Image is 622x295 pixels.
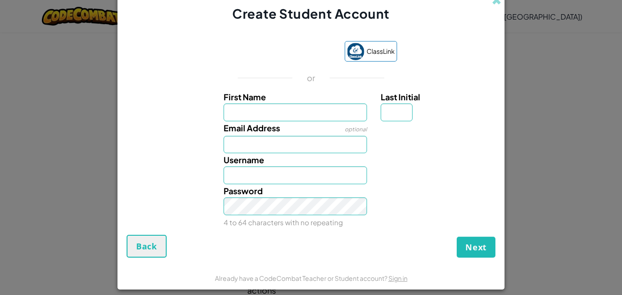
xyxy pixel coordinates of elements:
[224,186,263,196] span: Password
[224,218,343,227] small: 4 to 64 characters with no repeating
[224,92,266,102] span: First Name
[347,43,364,60] img: classlink-logo-small.png
[224,123,280,133] span: Email Address
[220,42,340,62] iframe: Sign in with Google Button
[136,241,157,252] span: Back
[215,274,388,282] span: Already have a CodeCombat Teacher or Student account?
[345,126,367,133] span: optional
[232,5,389,21] span: Create Student Account
[367,45,395,58] span: ClassLink
[381,92,420,102] span: Last Initial
[127,235,167,258] button: Back
[457,237,495,258] button: Next
[465,242,487,253] span: Next
[224,155,264,165] span: Username
[307,72,316,83] p: or
[388,274,408,282] a: Sign in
